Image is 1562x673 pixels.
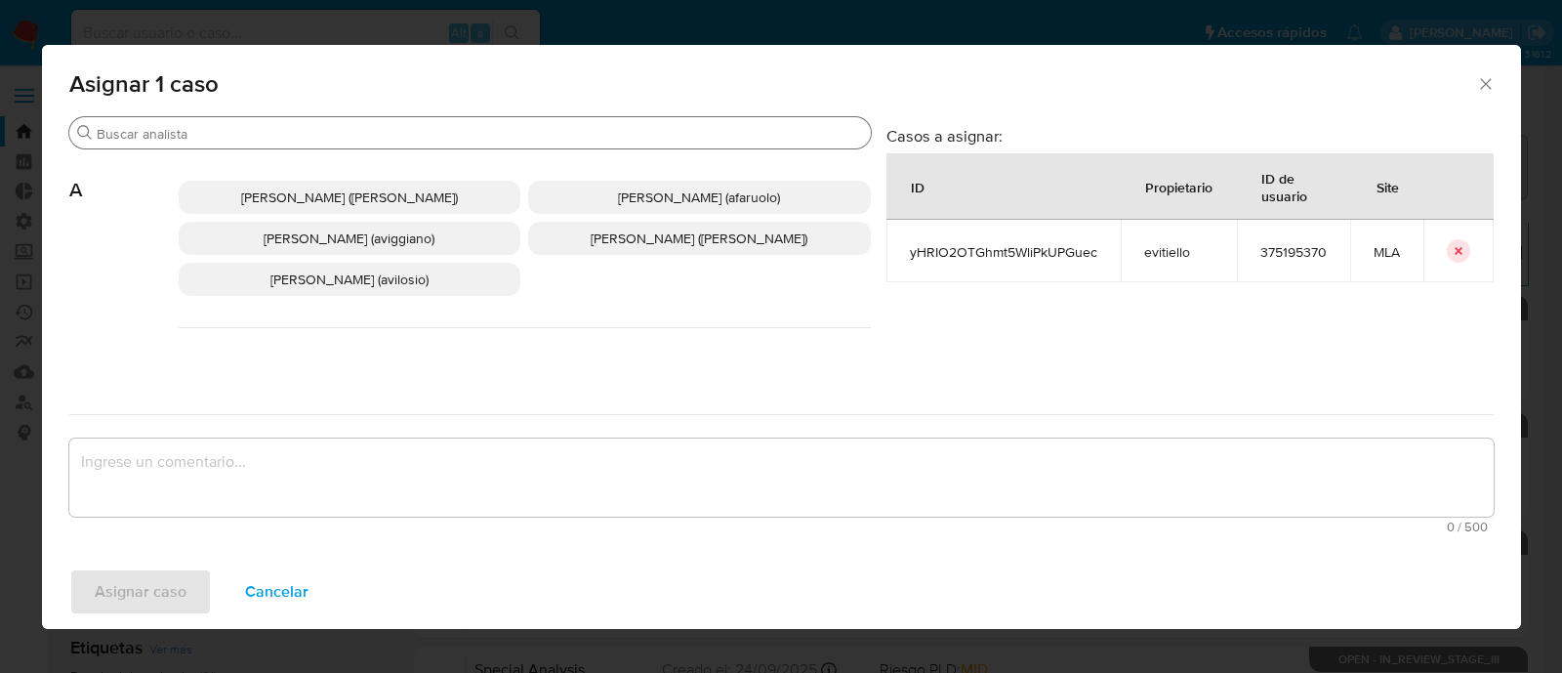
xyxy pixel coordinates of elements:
div: Site [1353,163,1422,210]
span: MLA [1374,243,1400,261]
span: C [69,328,179,381]
button: Buscar [77,125,93,141]
div: [PERSON_NAME] (avilosio) [179,263,521,296]
div: Propietario [1122,163,1236,210]
span: Máximo 500 caracteres [75,521,1488,533]
button: Cancelar [220,568,334,615]
div: ID de usuario [1238,154,1349,219]
span: Cancelar [245,570,308,613]
span: evitiello [1144,243,1213,261]
div: ID [887,163,948,210]
span: [PERSON_NAME] ([PERSON_NAME]) [591,229,807,248]
span: A [69,149,179,202]
span: yHRIO2OTGhmt5WliPkUPGuec [910,243,1097,261]
span: Asignar 1 caso [69,72,1477,96]
button: Cerrar ventana [1476,74,1494,92]
span: [PERSON_NAME] (aviggiano) [264,229,434,248]
span: [PERSON_NAME] (avilosio) [270,270,429,289]
h3: Casos a asignar: [886,126,1494,146]
div: assign-modal [42,45,1521,629]
span: [PERSON_NAME] ([PERSON_NAME]) [241,188,458,207]
span: 375195370 [1260,243,1327,261]
div: [PERSON_NAME] (aviggiano) [179,222,521,255]
div: [PERSON_NAME] ([PERSON_NAME]) [179,181,521,214]
span: [PERSON_NAME] (afaruolo) [618,188,780,207]
div: [PERSON_NAME] (afaruolo) [528,181,871,214]
button: icon-button [1447,239,1470,263]
input: Buscar analista [97,125,863,143]
div: [PERSON_NAME] ([PERSON_NAME]) [528,222,871,255]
